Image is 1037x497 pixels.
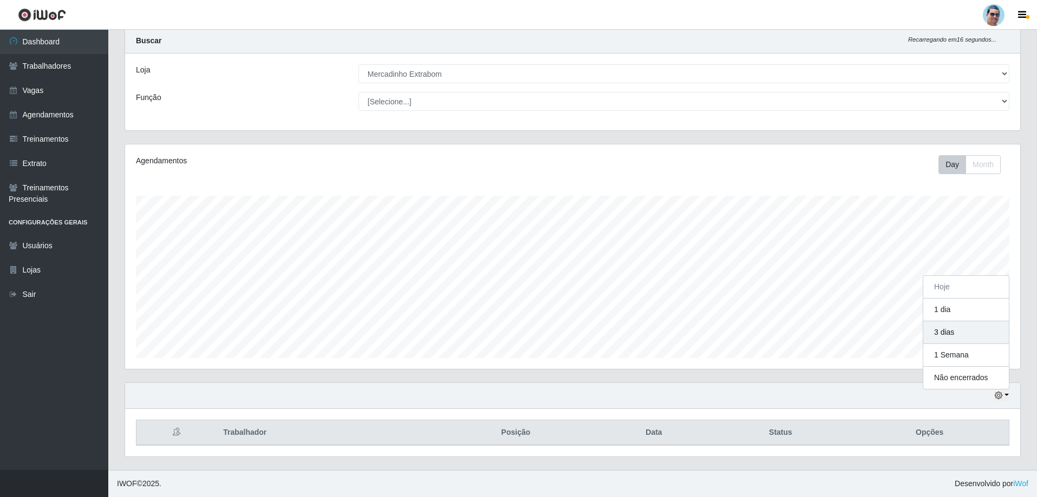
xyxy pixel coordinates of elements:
[938,155,1001,174] div: First group
[1013,479,1028,488] a: iWof
[850,420,1009,446] th: Opções
[923,276,1009,299] button: Hoje
[136,155,491,167] div: Agendamentos
[938,155,1009,174] div: Toolbar with button groups
[955,478,1028,489] span: Desenvolvido por
[923,321,1009,344] button: 3 dias
[908,36,996,43] i: Recarregando em 16 segundos...
[923,344,1009,367] button: 1 Semana
[217,420,434,446] th: Trabalhador
[966,155,1001,174] button: Month
[597,420,711,446] th: Data
[434,420,597,446] th: Posição
[117,479,137,488] span: IWOF
[710,420,850,446] th: Status
[938,155,966,174] button: Day
[117,478,161,489] span: © 2025 .
[18,8,66,22] img: CoreUI Logo
[923,299,1009,321] button: 1 dia
[136,92,161,103] label: Função
[923,367,1009,389] button: Não encerrados
[136,36,161,45] strong: Buscar
[136,64,150,76] label: Loja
